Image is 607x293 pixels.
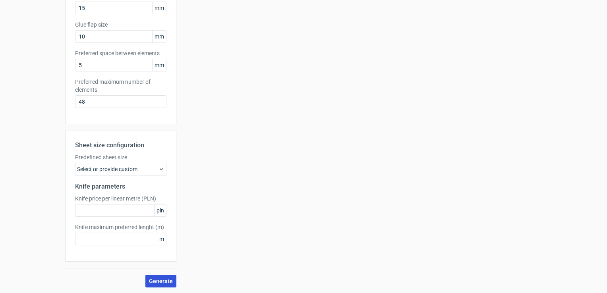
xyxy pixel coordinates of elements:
span: Generate [149,278,173,284]
span: mm [152,2,166,14]
label: Preferred space between elements [75,49,166,57]
label: Glue flap size [75,21,166,29]
label: Preferred maximum number of elements [75,78,166,94]
label: Predefined sheet size [75,153,166,161]
h2: Knife parameters [75,182,166,191]
span: mm [152,59,166,71]
h2: Sheet size configuration [75,141,166,150]
button: Generate [145,275,176,287]
span: mm [152,31,166,42]
div: Select or provide custom [75,163,166,175]
label: Knife price per linear metre (PLN) [75,195,166,202]
span: pln [154,204,166,216]
span: m [157,233,166,245]
label: Knife maximum preferred lenght (m) [75,223,166,231]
